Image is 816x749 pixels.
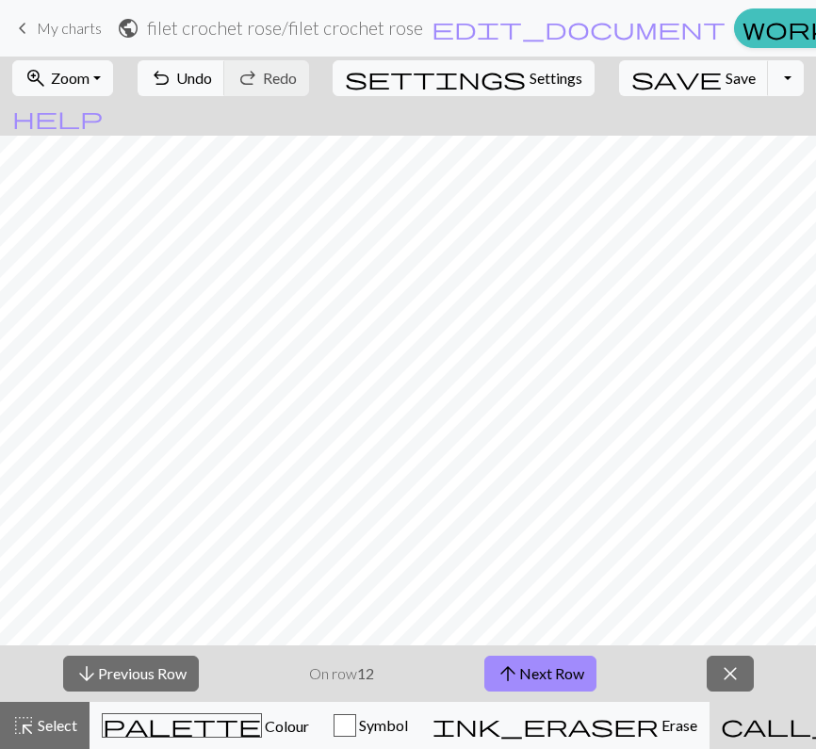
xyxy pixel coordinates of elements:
span: arrow_upward [497,660,519,687]
span: arrow_downward [75,660,98,687]
h2: filet crochet rose / filet crochet rose [147,17,423,39]
button: Next Row [484,656,596,692]
span: ink_eraser [432,712,659,739]
button: Undo [138,60,225,96]
span: Zoom [51,69,90,87]
span: Undo [176,69,212,87]
span: zoom_in [24,65,47,91]
strong: 12 [357,664,374,682]
span: Save [726,69,756,87]
button: Zoom [12,60,113,96]
span: Erase [659,716,697,734]
i: Settings [345,67,526,90]
button: Previous Row [63,656,199,692]
p: On row [309,662,374,685]
span: Symbol [356,716,408,734]
a: My charts [11,12,102,44]
span: Select [35,716,77,734]
span: palette [103,712,261,739]
span: highlight_alt [12,712,35,739]
span: Colour [262,717,309,735]
span: keyboard_arrow_left [11,15,34,41]
span: close [719,660,742,687]
span: undo [150,65,172,91]
span: edit_document [432,15,726,41]
span: public [117,15,139,41]
button: SettingsSettings [333,60,595,96]
button: Erase [420,702,710,749]
span: help [12,105,103,131]
span: Settings [530,67,582,90]
span: My charts [37,19,102,37]
button: Colour [90,702,321,749]
span: settings [345,65,526,91]
span: save [631,65,722,91]
button: Save [619,60,769,96]
button: Symbol [321,702,420,749]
